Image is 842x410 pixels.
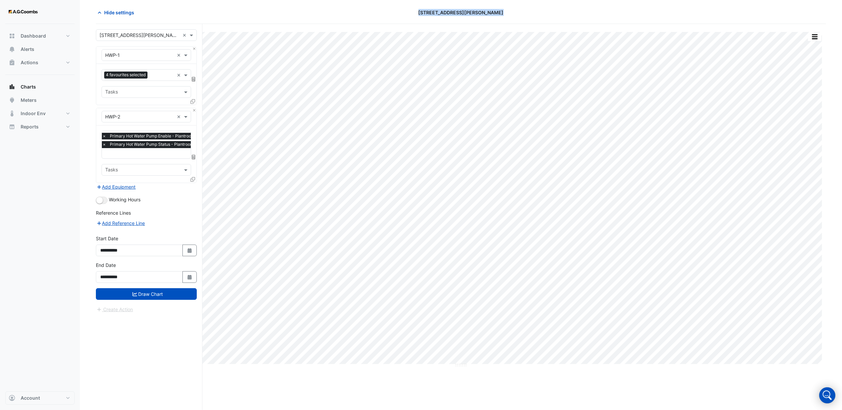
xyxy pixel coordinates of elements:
span: [STREET_ADDRESS][PERSON_NAME] [419,9,504,16]
img: Company Logo [8,5,38,19]
label: End Date [96,262,116,269]
span: Account [21,395,40,401]
app-icon: Actions [9,59,15,66]
span: Reports [21,123,39,130]
button: Close [192,108,196,112]
button: Add Reference Line [96,219,145,227]
label: Start Date [96,235,118,242]
button: Meters [5,94,75,107]
app-icon: Dashboard [9,33,15,39]
span: Hide settings [104,9,134,16]
span: × [101,133,107,139]
fa-icon: Select Date [187,248,193,253]
app-icon: Alerts [9,46,15,53]
button: Indoor Env [5,107,75,120]
span: Clear [177,52,182,59]
span: Choose Function [191,154,197,160]
button: Dashboard [5,29,75,43]
span: Primary Hot Water Pump Status - Plantroom, Plantroom-North [108,141,230,148]
div: Tasks [104,88,118,97]
fa-icon: Select Date [187,274,193,280]
button: Add Equipment [96,183,136,191]
span: Indoor Env [21,110,46,117]
span: Clear [177,72,182,79]
button: More Options [808,33,821,41]
app-icon: Meters [9,97,15,103]
label: Reference Lines [96,209,131,216]
button: Reports [5,120,75,133]
span: Working Hours [109,197,140,202]
button: Alerts [5,43,75,56]
div: Open Intercom Messenger [819,387,835,403]
span: × [101,141,107,148]
button: Close [192,47,196,51]
button: Actions [5,56,75,69]
div: Tasks [104,166,118,175]
span: Meters [21,97,37,103]
button: Draw Chart [96,288,197,300]
button: Charts [5,80,75,94]
app-icon: Charts [9,84,15,90]
span: 4 favourites selected [104,72,147,78]
span: Clone Favourites and Tasks from this Equipment to other Equipment [190,176,195,182]
button: Account [5,391,75,405]
span: Clear [177,113,182,120]
span: Choose Function [191,76,197,82]
app-icon: Reports [9,123,15,130]
app-icon: Indoor Env [9,110,15,117]
span: Charts [21,84,36,90]
button: Hide settings [96,7,139,18]
app-escalated-ticket-create-button: Please draw the charts first [96,306,134,311]
span: Alerts [21,46,34,53]
span: Clear [182,32,188,39]
span: Primary Hot Water Pump Enable - Plantroom, Plantroom-North [108,133,231,139]
span: Clone Favourites and Tasks from this Equipment to other Equipment [190,99,195,104]
span: Dashboard [21,33,46,39]
span: Actions [21,59,38,66]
